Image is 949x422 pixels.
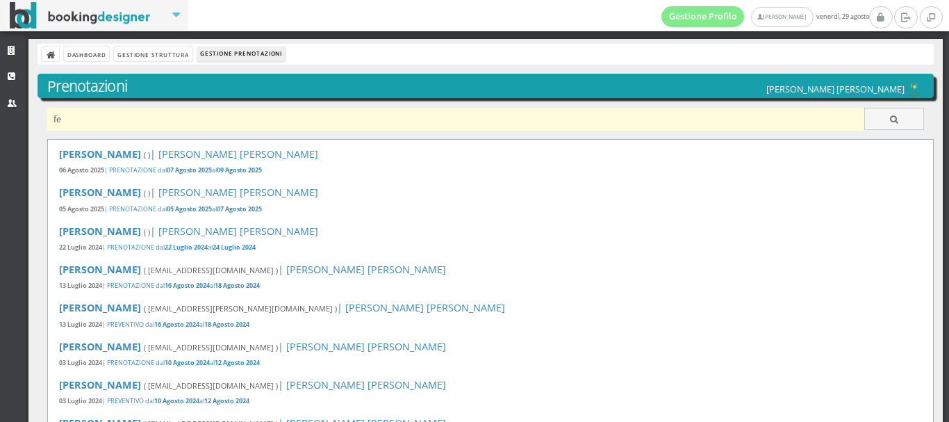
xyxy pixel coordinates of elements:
a: Gestione Profilo [661,6,745,27]
h4: | [PERSON_NAME] [PERSON_NAME] [59,186,922,198]
small: ( [EMAIL_ADDRESS][DOMAIN_NAME] ) [144,265,278,275]
b: 18 Agosto 2024 [215,281,260,290]
b: 07 Agosto 2025 [167,165,212,175]
h4: | [PERSON_NAME] [PERSON_NAME] [59,302,922,314]
div: | PREVENTIVO dal al [59,320,922,330]
b: 03 Luglio 2024 [59,396,102,405]
b: 18 Agosto 2024 [204,320,249,329]
b: 13 Luglio 2024 [59,320,102,329]
h4: | [PERSON_NAME] [PERSON_NAME] [59,148,922,160]
input: Ricerca cliente - (inserisci il codice, il nome, il cognome, il numero di telefono o la mail) [47,108,865,131]
b: 09 Agosto 2025 [217,165,262,175]
small: ( [EMAIL_ADDRESS][PERSON_NAME][DOMAIN_NAME] ) [144,303,337,314]
h4: | [PERSON_NAME] [PERSON_NAME] [59,225,922,237]
h4: | [PERSON_NAME] [PERSON_NAME] [59,379,922,391]
h4: | [PERSON_NAME] [PERSON_NAME] [59,341,922,352]
b: 12 Agosto 2024 [204,396,249,405]
h3: Prenotazioni [47,77,925,95]
b: [PERSON_NAME] [59,378,141,391]
b: [PERSON_NAME] [59,340,141,353]
div: | PREVENTIVO dal al [59,397,922,406]
h5: [PERSON_NAME] [PERSON_NAME] [766,83,924,97]
div: | PRENOTAZIONE dal al [59,282,922,291]
b: 13 Luglio 2024 [59,281,102,290]
b: 07 Agosto 2025 [217,204,262,213]
b: 05 Agosto 2025 [167,204,212,213]
div: | PRENOTAZIONE dal al [59,205,922,214]
b: [PERSON_NAME] [59,225,141,238]
b: 10 Agosto 2024 [154,396,199,405]
b: 16 Agosto 2024 [165,281,210,290]
b: 12 Agosto 2024 [215,358,260,367]
b: 24 Luglio 2024 [213,243,256,252]
small: ( [EMAIL_ADDRESS][DOMAIN_NAME] ) [144,342,278,352]
b: 22 Luglio 2024 [59,243,102,252]
b: [PERSON_NAME] [59,301,141,314]
a: Dashboard [64,47,109,61]
a: Gestione Struttura [114,47,192,61]
img: BookingDesigner.com [10,2,151,29]
a: [PERSON_NAME] [751,7,813,27]
b: 03 Luglio 2024 [59,358,102,367]
b: 10 Agosto 2024 [165,358,210,367]
b: 16 Agosto 2024 [154,320,199,329]
small: ( ) [144,149,150,160]
img: c17ce5f8a98d11e9805da647fc135771.png [905,83,924,97]
b: 05 Agosto 2025 [59,204,104,213]
b: [PERSON_NAME] [59,186,141,199]
div: | PRENOTAZIONE dal al [59,359,922,368]
small: ( [EMAIL_ADDRESS][DOMAIN_NAME] ) [144,380,278,391]
b: [PERSON_NAME] [59,263,141,276]
small: ( ) [144,188,150,198]
h4: | [PERSON_NAME] [PERSON_NAME] [59,263,922,275]
small: ( ) [144,227,150,237]
b: 06 Agosto 2025 [59,165,104,175]
li: Gestione Prenotazioni [197,47,286,62]
div: | PRENOTAZIONE dal al [59,243,922,252]
b: [PERSON_NAME] [59,147,141,161]
div: | PRENOTAZIONE dal al [59,166,922,175]
span: venerdì, 29 agosto [661,6,869,27]
b: 22 Luglio 2024 [165,243,208,252]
